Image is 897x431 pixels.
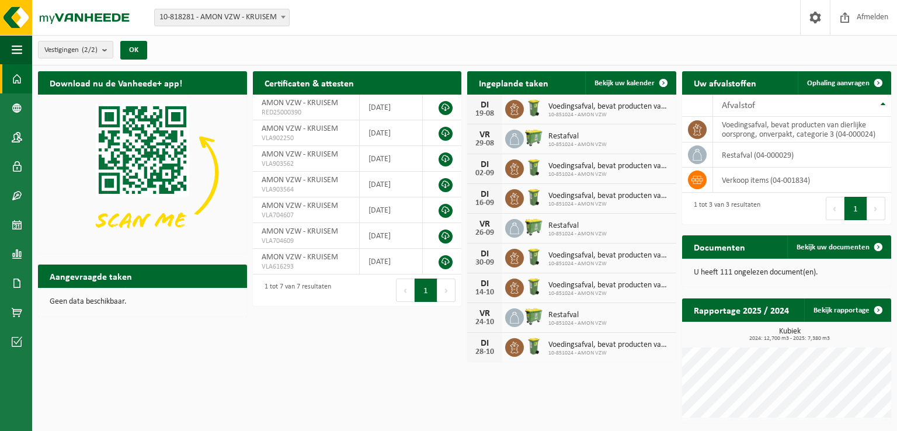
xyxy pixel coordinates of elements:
div: DI [473,249,496,259]
td: [DATE] [360,197,423,223]
span: Bekijk uw documenten [797,244,870,251]
a: Bekijk uw documenten [787,235,890,259]
td: [DATE] [360,249,423,274]
td: [DATE] [360,223,423,249]
div: 26-09 [473,229,496,237]
button: Vestigingen(2/2) [38,41,113,58]
span: Restafval [548,221,607,231]
div: VR [473,309,496,318]
span: 2024: 12,700 m3 - 2025: 7,380 m3 [688,336,891,342]
div: 24-10 [473,318,496,326]
button: 1 [844,197,867,220]
p: Geen data beschikbaar. [50,298,235,306]
span: 10-818281 - AMON VZW - KRUISEM [155,9,289,26]
div: 1 tot 3 van 3 resultaten [688,196,760,221]
span: 10-851024 - AMON VZW [548,290,670,297]
div: 29-08 [473,140,496,148]
span: Voedingsafval, bevat producten van dierlijke oorsprong, onverpakt, categorie 3 [548,192,670,201]
img: Download de VHEPlus App [38,95,247,251]
span: Voedingsafval, bevat producten van dierlijke oorsprong, onverpakt, categorie 3 [548,102,670,112]
img: WB-0660-HPE-GN-50 [524,128,544,148]
span: VLA903564 [262,185,350,194]
div: 16-09 [473,199,496,207]
div: DI [473,279,496,289]
img: WB-0140-HPE-GN-50 [524,187,544,207]
img: WB-0140-HPE-GN-50 [524,158,544,178]
button: Next [867,197,885,220]
h2: Download nu de Vanheede+ app! [38,71,194,94]
button: Previous [396,279,415,302]
button: Previous [826,197,844,220]
div: 14-10 [473,289,496,297]
span: 10-851024 - AMON VZW [548,112,670,119]
div: 28-10 [473,348,496,356]
span: Voedingsafval, bevat producten van dierlijke oorsprong, onverpakt, categorie 3 [548,162,670,171]
td: [DATE] [360,172,423,197]
span: 10-851024 - AMON VZW [548,350,670,357]
span: Voedingsafval, bevat producten van dierlijke oorsprong, onverpakt, categorie 3 [548,340,670,350]
div: 1 tot 7 van 7 resultaten [259,277,331,303]
p: U heeft 111 ongelezen document(en). [694,269,879,277]
button: Next [437,279,456,302]
span: VLA704607 [262,211,350,220]
div: DI [473,160,496,169]
button: 1 [415,279,437,302]
h2: Aangevraagde taken [38,265,144,287]
img: WB-0660-HPE-GN-50 [524,307,544,326]
td: [DATE] [360,146,423,172]
img: WB-0140-HPE-GN-50 [524,277,544,297]
td: restafval (04-000029) [713,142,891,168]
img: WB-0140-HPE-GN-50 [524,336,544,356]
td: [DATE] [360,120,423,146]
span: VLA704609 [262,237,350,246]
div: 02-09 [473,169,496,178]
h3: Kubiek [688,328,891,342]
span: 10-851024 - AMON VZW [548,201,670,208]
span: VLA903562 [262,159,350,169]
td: verkoop items (04-001834) [713,168,891,193]
span: Afvalstof [722,101,755,110]
span: AMON VZW - KRUISEM [262,176,338,185]
h2: Documenten [682,235,757,258]
span: Voedingsafval, bevat producten van dierlijke oorsprong, onverpakt, categorie 3 [548,281,670,290]
count: (2/2) [82,46,98,54]
span: 10-851024 - AMON VZW [548,320,607,327]
div: 19-08 [473,110,496,118]
h2: Rapportage 2025 / 2024 [682,298,801,321]
div: DI [473,339,496,348]
td: voedingsafval, bevat producten van dierlijke oorsprong, onverpakt, categorie 3 (04-000024) [713,117,891,142]
span: VLA616293 [262,262,350,272]
img: WB-0140-HPE-GN-50 [524,247,544,267]
span: Bekijk uw kalender [594,79,655,87]
img: WB-0140-HPE-GN-50 [524,98,544,118]
div: VR [473,220,496,229]
button: OK [120,41,147,60]
h2: Uw afvalstoffen [682,71,768,94]
div: DI [473,190,496,199]
div: VR [473,130,496,140]
span: AMON VZW - KRUISEM [262,124,338,133]
span: AMON VZW - KRUISEM [262,253,338,262]
span: AMON VZW - KRUISEM [262,99,338,107]
a: Bekijk rapportage [804,298,890,322]
h2: Ingeplande taken [467,71,560,94]
span: RED25000390 [262,108,350,117]
span: Vestigingen [44,41,98,59]
span: 10-818281 - AMON VZW - KRUISEM [154,9,290,26]
span: Voedingsafval, bevat producten van dierlijke oorsprong, onverpakt, categorie 3 [548,251,670,260]
span: AMON VZW - KRUISEM [262,201,338,210]
span: AMON VZW - KRUISEM [262,227,338,236]
td: [DATE] [360,95,423,120]
span: Restafval [548,311,607,320]
img: WB-0660-HPE-GN-50 [524,217,544,237]
span: 10-851024 - AMON VZW [548,260,670,267]
h2: Certificaten & attesten [253,71,366,94]
span: AMON VZW - KRUISEM [262,150,338,159]
a: Ophaling aanvragen [798,71,890,95]
div: DI [473,100,496,110]
span: Restafval [548,132,607,141]
span: VLA902250 [262,134,350,143]
a: Bekijk uw kalender [585,71,675,95]
span: 10-851024 - AMON VZW [548,171,670,178]
div: 30-09 [473,259,496,267]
